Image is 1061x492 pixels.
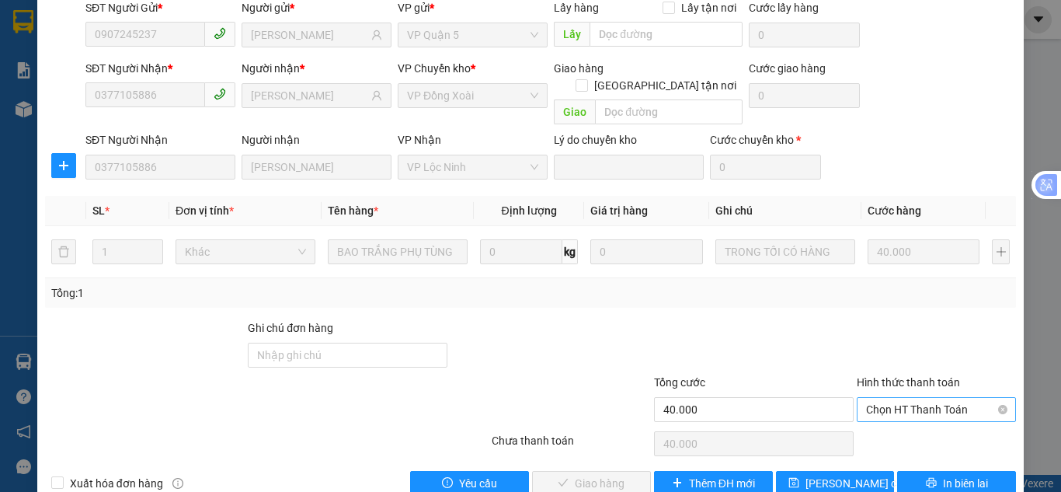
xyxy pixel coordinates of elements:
[866,398,1007,421] span: Chọn HT Thanh Toán
[371,30,382,40] span: user
[554,2,599,14] span: Lấy hàng
[490,432,652,459] div: Chưa thanh toán
[715,239,855,264] input: Ghi Chú
[709,196,861,226] th: Ghi chú
[590,239,702,264] input: 0
[185,240,306,263] span: Khác
[328,239,468,264] input: VD: Bàn, Ghế
[595,99,743,124] input: Dọc đường
[998,405,1007,414] span: close-circle
[398,62,471,75] span: VP Chuyển kho
[749,83,860,108] input: Cước giao hàng
[857,376,960,389] label: Hình thức thanh toán
[554,62,604,75] span: Giao hàng
[501,204,556,217] span: Định lượng
[992,239,1010,264] button: plus
[689,475,755,492] span: Thêm ĐH mới
[248,322,333,334] label: Ghi chú đơn hàng
[51,284,411,302] div: Tổng: 1
[710,131,821,148] div: Cước chuyển kho
[749,23,860,47] input: Cước lấy hàng
[805,475,953,492] span: [PERSON_NAME] chuyển hoàn
[85,131,235,148] div: SĐT Người Nhận
[590,22,743,47] input: Dọc đường
[554,99,595,124] span: Giao
[554,22,590,47] span: Lấy
[588,77,743,94] span: [GEOGRAPHIC_DATA] tận nơi
[172,478,183,489] span: info-circle
[64,475,169,492] span: Xuất hóa đơn hàng
[926,477,937,490] span: printer
[654,376,705,389] span: Tổng cước
[672,477,683,490] span: plus
[442,477,453,490] span: exclamation-circle
[590,204,648,217] span: Giá trị hàng
[328,204,378,217] span: Tên hàng
[242,131,391,148] div: Người nhận
[554,131,704,148] div: Lý do chuyển kho
[749,62,826,75] label: Cước giao hàng
[398,131,548,148] div: VP Nhận
[214,88,226,100] span: phone
[248,343,447,368] input: Ghi chú đơn hàng
[459,475,497,492] span: Yêu cầu
[371,90,382,101] span: user
[85,60,235,77] div: SĐT Người Nhận
[251,87,368,104] input: Tên người nhận
[407,84,538,107] span: VP Đồng Xoài
[562,239,578,264] span: kg
[407,23,538,47] span: VP Quận 5
[51,239,76,264] button: delete
[868,204,921,217] span: Cước hàng
[92,204,105,217] span: SL
[749,2,819,14] label: Cước lấy hàng
[788,477,799,490] span: save
[242,60,391,77] div: Người nhận
[52,159,75,172] span: plus
[176,204,234,217] span: Đơn vị tính
[214,27,226,40] span: phone
[943,475,988,492] span: In biên lai
[51,153,76,178] button: plus
[868,239,979,264] input: 0
[251,26,368,44] input: Tên người gửi
[407,155,538,179] span: VP Lộc Ninh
